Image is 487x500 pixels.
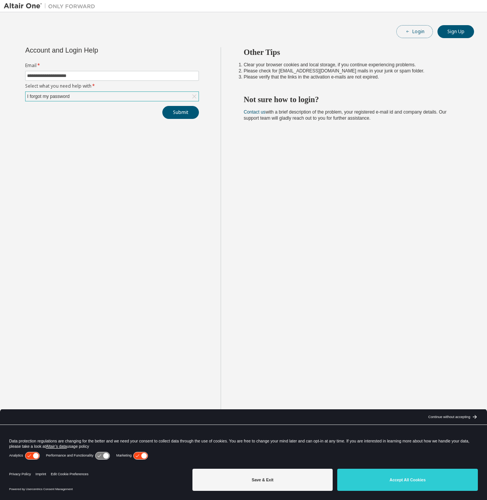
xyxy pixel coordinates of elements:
li: Please verify that the links in the activation e-mails are not expired. [244,74,461,80]
li: Clear your browser cookies and local storage, if you continue experiencing problems. [244,62,461,68]
button: Sign Up [437,25,474,38]
li: Please check for [EMAIL_ADDRESS][DOMAIN_NAME] mails in your junk or spam folder. [244,68,461,74]
span: with a brief description of the problem, your registered e-mail id and company details. Our suppo... [244,109,447,121]
div: I forgot my password [26,92,70,101]
div: Account and Login Help [25,47,164,53]
img: Altair One [4,2,99,10]
h2: Not sure how to login? [244,95,461,104]
button: Submit [162,106,199,119]
h2: Other Tips [244,47,461,57]
div: I forgot my password [26,92,199,101]
a: Contact us [244,109,266,115]
label: Email [25,62,199,69]
button: Login [396,25,433,38]
label: Select what you need help with [25,83,199,89]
